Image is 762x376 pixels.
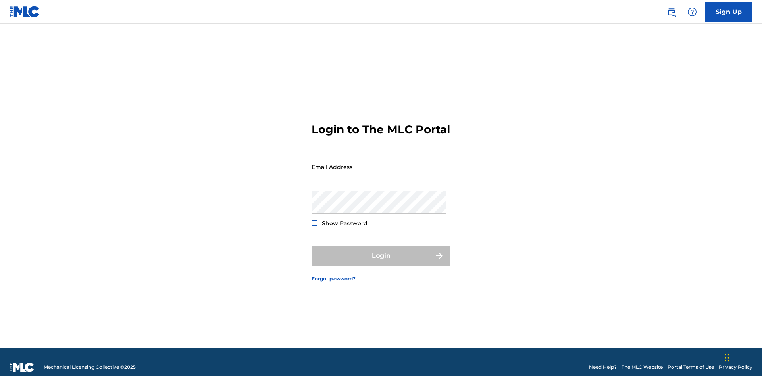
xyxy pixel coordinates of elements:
[44,364,136,371] span: Mechanical Licensing Collective © 2025
[667,7,676,17] img: search
[722,338,762,376] iframe: Chat Widget
[312,275,356,282] a: Forgot password?
[322,220,368,227] span: Show Password
[664,4,679,20] a: Public Search
[705,2,752,22] a: Sign Up
[10,363,34,372] img: logo
[719,364,752,371] a: Privacy Policy
[687,7,697,17] img: help
[684,4,700,20] div: Help
[622,364,663,371] a: The MLC Website
[312,123,450,136] h3: Login to The MLC Portal
[589,364,617,371] a: Need Help?
[725,346,729,370] div: Drag
[668,364,714,371] a: Portal Terms of Use
[10,6,40,17] img: MLC Logo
